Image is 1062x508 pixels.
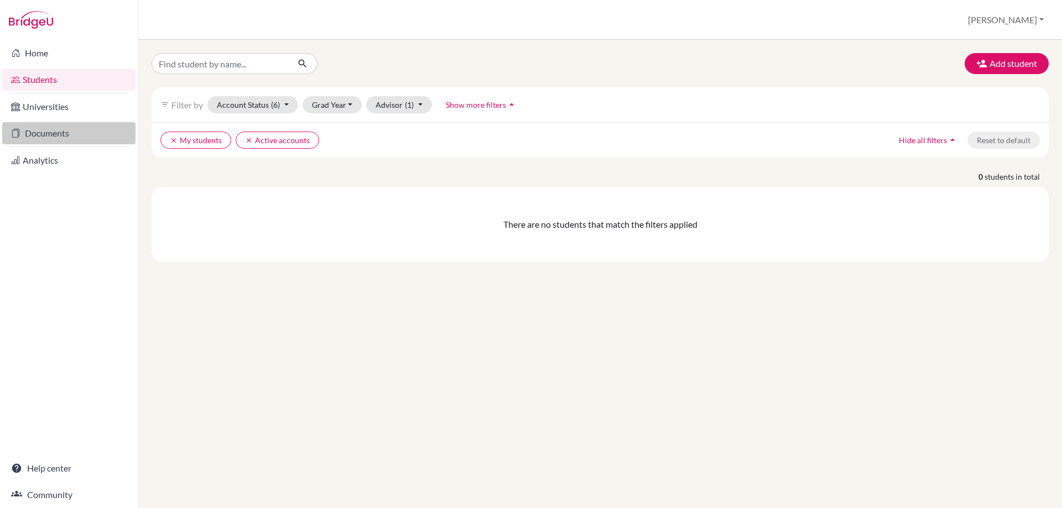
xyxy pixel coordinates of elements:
i: arrow_drop_up [506,99,517,110]
span: (1) [405,100,414,109]
i: clear [170,137,178,144]
button: [PERSON_NAME] [963,9,1049,30]
a: Community [2,484,136,506]
a: Analytics [2,149,136,171]
button: Show more filtersarrow_drop_up [436,96,527,113]
button: Add student [965,53,1049,74]
i: clear [245,137,253,144]
button: Grad Year [303,96,362,113]
div: There are no students that match the filters applied [160,218,1040,231]
span: (6) [271,100,280,109]
a: Help center [2,457,136,479]
a: Documents [2,122,136,144]
button: Reset to default [967,132,1040,149]
button: clearMy students [160,132,231,149]
i: filter_list [160,100,169,109]
span: students in total [985,171,1049,182]
img: Bridge-U [9,11,53,29]
strong: 0 [978,171,985,182]
button: clearActive accounts [236,132,319,149]
i: arrow_drop_up [947,134,958,145]
a: Universities [2,96,136,118]
button: Advisor(1) [366,96,432,113]
input: Find student by name... [152,53,289,74]
a: Home [2,42,136,64]
span: Show more filters [446,100,506,109]
button: Account Status(6) [207,96,298,113]
button: Hide all filtersarrow_drop_up [889,132,967,149]
a: Students [2,69,136,91]
span: Hide all filters [899,135,947,145]
span: Filter by [171,99,203,110]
